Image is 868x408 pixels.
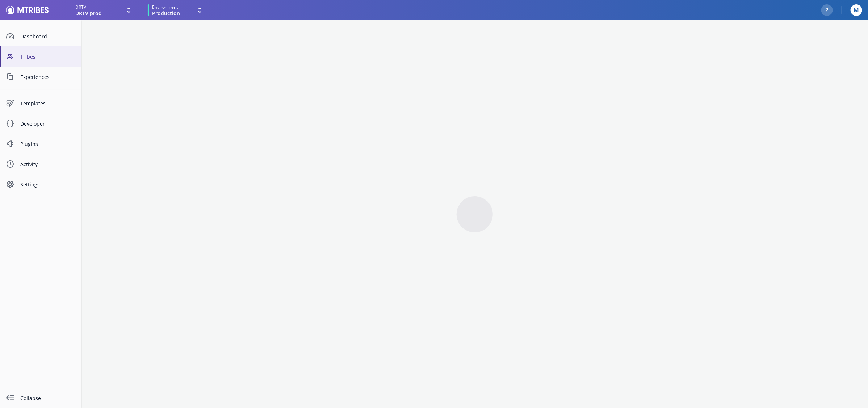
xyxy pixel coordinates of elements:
span: DRTV prod [75,10,102,16]
span: Plugins [20,140,75,148]
span: Developer [20,120,75,127]
span: Templates [20,100,75,107]
span: Collapse [20,394,75,402]
span: Dashboard [20,33,75,40]
span: DRTV [75,4,86,10]
svg: People Symbol [6,52,14,61]
button: DRTVDRTV prod [75,4,133,16]
svg: Expand drop down icon [125,6,133,14]
svg: Cog Symbol [6,180,14,189]
svg: Content Symbol [6,72,14,81]
svg: Plugin Symbol [6,139,14,148]
button: EnvironmentProduction [148,4,206,17]
svg: Time Symbol [6,160,14,168]
svg: Experiences Symbol [6,99,14,108]
svg: collapse [6,394,14,402]
svg: Code Snippet Symbol [6,119,14,128]
button: M [851,4,862,16]
svg: Dashboard Symbol [6,32,14,41]
span: Tribes [20,53,75,60]
span: Experiences [20,73,75,81]
svg: Expand drop down icon [196,6,204,14]
span: Environment [152,4,178,10]
span: Production [152,10,180,16]
span: Settings [20,181,75,188]
span: Activity [20,160,75,168]
button: ? [821,4,833,16]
